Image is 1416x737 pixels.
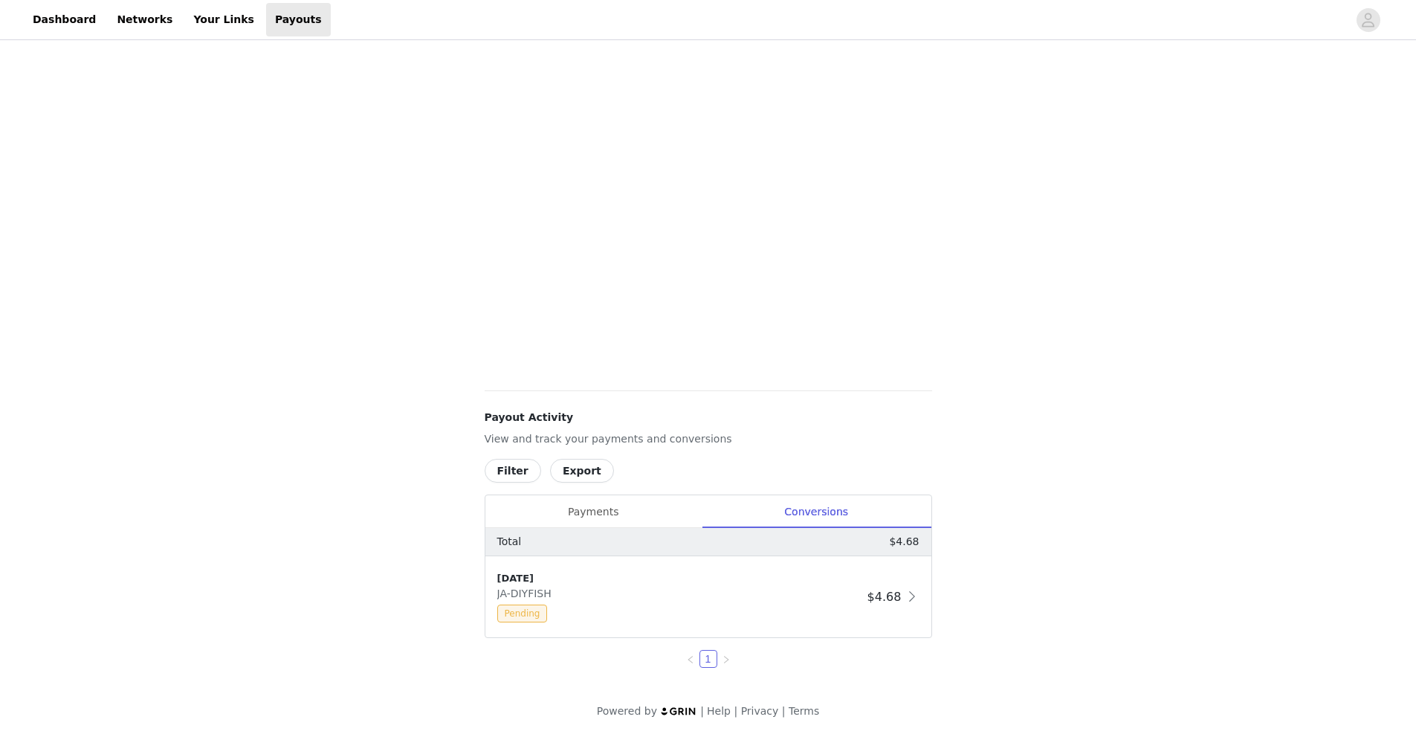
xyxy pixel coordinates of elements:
span: Powered by [597,705,657,717]
a: Payouts [266,3,331,36]
a: 1 [700,651,717,667]
img: logo [660,707,697,716]
li: Next Page [717,650,735,668]
div: avatar [1361,8,1375,32]
a: Networks [108,3,181,36]
button: Export [550,459,614,483]
a: Help [707,705,731,717]
a: Terms [789,705,819,717]
div: clickable-list-item [485,556,931,637]
p: Total [497,534,522,550]
div: [DATE] [497,571,861,586]
i: icon: left [686,655,695,664]
span: Pending [497,605,548,622]
p: View and track your payments and conversions [485,431,932,447]
h4: Payout Activity [485,410,932,425]
span: | [782,705,786,717]
div: Payments [485,495,702,529]
span: | [700,705,704,717]
span: JA-DIYFISH [497,588,557,599]
button: Filter [485,459,541,483]
p: $4.68 [889,534,919,550]
i: icon: right [722,655,731,664]
a: Dashboard [24,3,105,36]
div: Conversions [702,495,931,529]
li: Previous Page [682,650,699,668]
li: 1 [699,650,717,668]
span: | [734,705,737,717]
a: Privacy [741,705,779,717]
span: $4.68 [867,590,902,604]
a: Your Links [184,3,263,36]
